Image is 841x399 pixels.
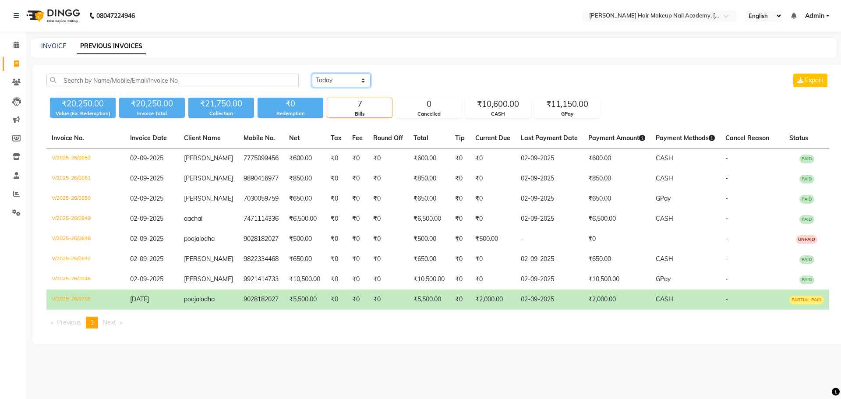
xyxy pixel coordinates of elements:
[799,215,814,224] span: PAID
[130,215,163,222] span: 02-09-2025
[325,290,347,310] td: ₹0
[408,148,450,169] td: ₹600.00
[805,76,823,84] span: Export
[325,209,347,229] td: ₹0
[799,275,814,284] span: PAID
[130,295,149,303] span: [DATE]
[238,229,284,249] td: 9028182027
[470,229,516,249] td: ₹500.00
[46,74,299,87] input: Search by Name/Mobile/Email/Invoice No
[184,255,233,263] span: [PERSON_NAME]
[656,255,673,263] span: CASH
[516,189,583,209] td: 02-09-2025
[470,249,516,269] td: ₹0
[46,317,829,328] nav: Pagination
[119,98,185,110] div: ₹20,250.00
[188,110,254,117] div: Collection
[238,148,284,169] td: 7775099456
[130,154,163,162] span: 02-09-2025
[656,194,671,202] span: GPay
[244,134,275,142] span: Mobile No.
[408,269,450,290] td: ₹10,500.00
[325,169,347,189] td: ₹0
[516,290,583,310] td: 02-09-2025
[347,229,368,249] td: ₹0
[284,169,325,189] td: ₹850.00
[470,209,516,229] td: ₹0
[408,169,450,189] td: ₹850.00
[284,269,325,290] td: ₹10,500.00
[470,169,516,189] td: ₹0
[583,189,650,209] td: ₹650.00
[470,189,516,209] td: ₹0
[368,169,408,189] td: ₹0
[516,249,583,269] td: 02-09-2025
[184,275,233,283] span: [PERSON_NAME]
[184,174,233,182] span: [PERSON_NAME]
[188,98,254,110] div: ₹21,750.00
[470,269,516,290] td: ₹0
[516,169,583,189] td: 02-09-2025
[130,134,167,142] span: Invoice Date
[284,209,325,229] td: ₹6,500.00
[46,209,125,229] td: V/2025-26/0849
[46,249,125,269] td: V/2025-26/0847
[184,235,199,243] span: pooja
[46,269,125,290] td: V/2025-26/0846
[46,290,125,310] td: V/2025-26/0785
[450,290,470,310] td: ₹0
[725,154,728,162] span: -
[368,290,408,310] td: ₹0
[368,249,408,269] td: ₹0
[284,189,325,209] td: ₹650.00
[347,169,368,189] td: ₹0
[368,189,408,209] td: ₹0
[396,110,461,118] div: Cancelled
[725,215,728,222] span: -
[396,98,461,110] div: 0
[184,194,233,202] span: [PERSON_NAME]
[184,215,202,222] span: aachal
[583,229,650,249] td: ₹0
[408,189,450,209] td: ₹650.00
[347,209,368,229] td: ₹0
[789,134,808,142] span: Status
[184,134,221,142] span: Client Name
[284,229,325,249] td: ₹500.00
[450,269,470,290] td: ₹0
[408,249,450,269] td: ₹650.00
[725,194,728,202] span: -
[656,174,673,182] span: CASH
[238,169,284,189] td: 9890416977
[799,255,814,264] span: PAID
[368,209,408,229] td: ₹0
[103,318,116,326] span: Next
[583,269,650,290] td: ₹10,500.00
[470,290,516,310] td: ₹2,000.00
[325,249,347,269] td: ₹0
[347,269,368,290] td: ₹0
[238,269,284,290] td: 9921414733
[284,290,325,310] td: ₹5,500.00
[725,275,728,283] span: -
[656,215,673,222] span: CASH
[793,74,827,87] button: Export
[725,295,728,303] span: -
[238,209,284,229] td: 7471114336
[325,189,347,209] td: ₹0
[331,134,342,142] span: Tax
[408,209,450,229] td: ₹6,500.00
[368,269,408,290] td: ₹0
[46,169,125,189] td: V/2025-26/0851
[50,98,116,110] div: ₹20,250.00
[799,175,814,184] span: PAID
[450,249,470,269] td: ₹0
[327,98,392,110] div: 7
[184,295,199,303] span: pooja
[199,235,215,243] span: lodha
[450,209,470,229] td: ₹0
[516,269,583,290] td: 02-09-2025
[258,110,323,117] div: Redemption
[475,134,510,142] span: Current Due
[408,229,450,249] td: ₹500.00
